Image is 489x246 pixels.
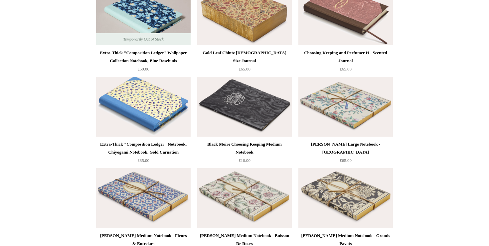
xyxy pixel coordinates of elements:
[197,168,292,228] img: Antoinette Poisson Medium Notebook - Buisson De Roses
[300,49,391,65] div: Choosing Keeping and Perfumer H - Scented Journal
[298,168,393,228] a: Antoinette Poisson Medium Notebook - Grands Pavots Antoinette Poisson Medium Notebook - Grands Pa...
[96,49,191,76] a: Extra-Thick "Composition Ledger" Wallpaper Collection Notebook, Blue Rosebuds £50.00
[199,140,290,156] div: Black Moire Choosing Keeping Medium Notebook
[116,33,170,45] span: Temporarily Out of Stock
[199,49,290,65] div: Gold Leaf Chintz [DEMOGRAPHIC_DATA] Size Journal
[137,66,149,71] span: £50.00
[340,66,352,71] span: £65.00
[298,49,393,76] a: Choosing Keeping and Perfumer H - Scented Journal £65.00
[197,168,292,228] a: Antoinette Poisson Medium Notebook - Buisson De Roses Antoinette Poisson Medium Notebook - Buisso...
[300,140,391,156] div: [PERSON_NAME] Large Notebook - [GEOGRAPHIC_DATA]
[96,140,191,168] a: Extra-Thick "Composition Ledger" Notebook, Chiyogami Notebook, Gold Carnation £35.00
[197,77,292,137] a: Black Moire Choosing Keeping Medium Notebook Black Moire Choosing Keeping Medium Notebook
[197,49,292,76] a: Gold Leaf Chintz [DEMOGRAPHIC_DATA] Size Journal £65.00
[197,140,292,168] a: Black Moire Choosing Keeping Medium Notebook £10.00
[98,49,189,65] div: Extra-Thick "Composition Ledger" Wallpaper Collection Notebook, Blue Rosebuds
[298,77,393,137] a: Antoinette Poisson Large Notebook - Canton Antoinette Poisson Large Notebook - Canton
[96,168,191,228] img: Antoinette Poisson Medium Notebook - Fleurs & Entrelacs
[96,77,191,137] a: Extra-Thick "Composition Ledger" Notebook, Chiyogami Notebook, Gold Carnation Extra-Thick "Compos...
[98,140,189,156] div: Extra-Thick "Composition Ledger" Notebook, Chiyogami Notebook, Gold Carnation
[137,158,149,163] span: £35.00
[298,140,393,168] a: [PERSON_NAME] Large Notebook - [GEOGRAPHIC_DATA] £65.00
[239,66,250,71] span: £65.00
[298,168,393,228] img: Antoinette Poisson Medium Notebook - Grands Pavots
[96,168,191,228] a: Antoinette Poisson Medium Notebook - Fleurs & Entrelacs Antoinette Poisson Medium Notebook - Fleu...
[197,77,292,137] img: Black Moire Choosing Keeping Medium Notebook
[340,158,352,163] span: £65.00
[298,77,393,137] img: Antoinette Poisson Large Notebook - Canton
[239,158,250,163] span: £10.00
[96,77,191,137] img: Extra-Thick "Composition Ledger" Notebook, Chiyogami Notebook, Gold Carnation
